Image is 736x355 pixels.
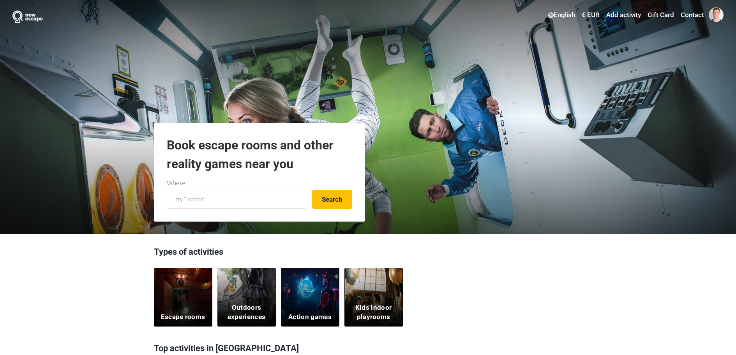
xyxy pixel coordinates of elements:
h5: Action games [288,312,332,322]
h5: Escape rooms [161,312,205,322]
a: English [546,8,577,22]
a: Add activity [604,8,643,22]
a: Action games [281,268,339,327]
h1: Book escape rooms and other reality games near you [167,136,352,173]
a: Outdoors experiences [217,268,276,327]
h5: Outdoors experiences [222,303,271,322]
button: Search [312,190,352,209]
a: Escape rooms [154,268,212,327]
label: Where [167,178,185,188]
img: Nowescape logo [12,11,43,23]
input: try “London” [167,190,306,209]
h5: Kids indoor playrooms [349,303,398,322]
a: Kids indoor playrooms [344,268,403,327]
h3: Types of activities [154,246,582,262]
a: € EUR [580,8,602,22]
a: Gift Card [646,8,676,22]
a: Contact [679,8,706,22]
img: English [548,12,554,18]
